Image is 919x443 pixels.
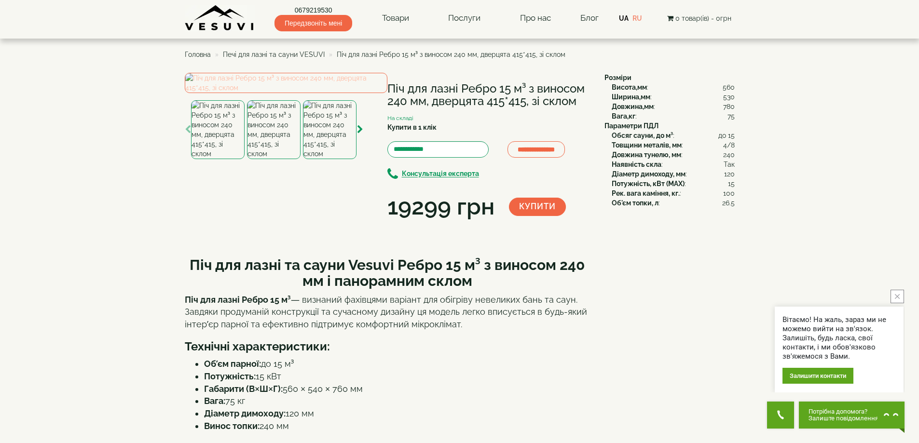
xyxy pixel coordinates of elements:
[604,122,658,130] b: Параметри ПДЛ
[204,396,225,406] strong: Вага:
[387,190,494,223] div: 19299 грн
[204,370,590,383] li: 15 кВт
[891,290,904,303] button: close button
[604,74,631,81] b: Розміри
[612,141,682,149] b: Товщини металів, мм
[612,131,735,140] div: :
[612,199,658,207] b: Об'єм топки, л
[185,73,387,93] img: Піч для лазні Ребро 15 м³ з виносом 240 мм, дверцята 415*415, зі склом
[204,421,260,431] strong: Винос топки:
[675,14,731,22] span: 0 товар(ів) - 0грн
[439,7,490,29] a: Послуги
[728,179,735,188] span: 15
[612,83,647,91] b: Висота,мм
[612,132,673,139] b: Обсяг сауни, до м³
[612,160,735,169] div: :
[724,169,735,179] span: 120
[612,82,735,92] div: :
[191,100,245,159] img: Піч для лазні Ребро 15 м³ з виносом 240 мм, дверцята 415*415, зі склом
[204,358,590,370] li: до 15 м³
[185,339,330,353] strong: Технічні характеристики:
[185,294,590,331] p: — визнаний фахівцями варіант для обігріву невеликих бань та саун. Завдяки продуманій конструкції ...
[612,150,735,160] div: :
[510,7,561,29] a: Про нас
[612,179,735,188] div: :
[204,371,256,381] strong: Потужність:
[664,13,734,24] button: 0 товар(ів) - 0грн
[372,7,419,29] a: Товари
[809,408,878,415] span: Потрібна допомога?
[612,140,735,150] div: :
[612,93,650,101] b: Ширина,мм
[204,407,590,420] li: 120 мм
[723,188,735,198] span: 100
[247,100,301,159] img: Піч для лазні Ребро 15 м³ з виносом 240 мм, дверцята 415*415, зі склом
[612,151,681,159] b: Довжина тунелю, мм
[185,51,211,58] a: Головна
[632,14,642,22] a: RU
[337,51,565,58] span: Піч для лазні Ребро 15 м³ з виносом 240 мм, дверцята 415*415, зі склом
[223,51,325,58] a: Печі для лазні та сауни VESUVI
[612,103,654,110] b: Довжина,мм
[727,111,735,121] span: 75
[185,295,291,305] strong: Піч для лазні Ребро 15 м³
[612,170,686,178] b: Діаметр димоходу, мм
[722,198,735,208] span: 26.5
[185,5,255,31] img: Завод VESUVI
[612,180,685,188] b: Потужність, кВт (MAX)
[509,198,566,216] button: Купити
[204,408,286,418] strong: Діаметр димоходу:
[724,160,735,169] span: Так
[612,188,735,198] div: :
[204,359,261,369] strong: Об’єм парної:
[402,170,479,178] b: Консультація експерта
[799,402,905,429] button: Chat button
[718,131,735,140] span: до 15
[303,100,357,159] img: Піч для лазні Ребро 15 м³ з виносом 240 мм, дверцята 415*415, зі склом
[767,402,794,429] button: Get Call button
[190,256,585,289] strong: Піч для лазні та сауни Vesuvi Ребро 15 м³ з виносом 240 мм і панорамним склом
[387,82,590,108] h1: Піч для лазні Ребро 15 м³ з виносом 240 мм, дверцята 415*415, зі склом
[723,150,735,160] span: 240
[612,198,735,208] div: :
[619,14,629,22] a: UA
[387,122,437,132] label: Купити в 1 клік
[723,82,735,92] span: 560
[723,140,735,150] span: 4/8
[612,92,735,102] div: :
[204,383,590,395] li: 560 × 540 × 760 мм
[612,111,735,121] div: :
[387,115,413,121] small: На складі
[274,15,352,31] span: Передзвоніть мені
[612,169,735,179] div: :
[204,384,283,394] strong: Габарити (В×Ш×Г):
[782,315,896,361] div: Вітаємо! На жаль, зараз ми не можемо вийти на зв'язок. Залишіть, будь ласка, свої контакти, і ми ...
[612,189,680,197] b: Рек. вага каміння, кг.
[809,415,878,422] span: Залиште повідомлення
[612,112,635,120] b: Вага,кг
[723,92,735,102] span: 530
[612,161,661,168] b: Наявність скла
[204,395,590,407] li: 75 кг
[204,420,590,432] li: 240 мм
[723,102,735,111] span: 780
[612,102,735,111] div: :
[580,13,599,23] a: Блог
[782,368,853,384] div: Залишити контакти
[274,5,352,15] a: 0679219530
